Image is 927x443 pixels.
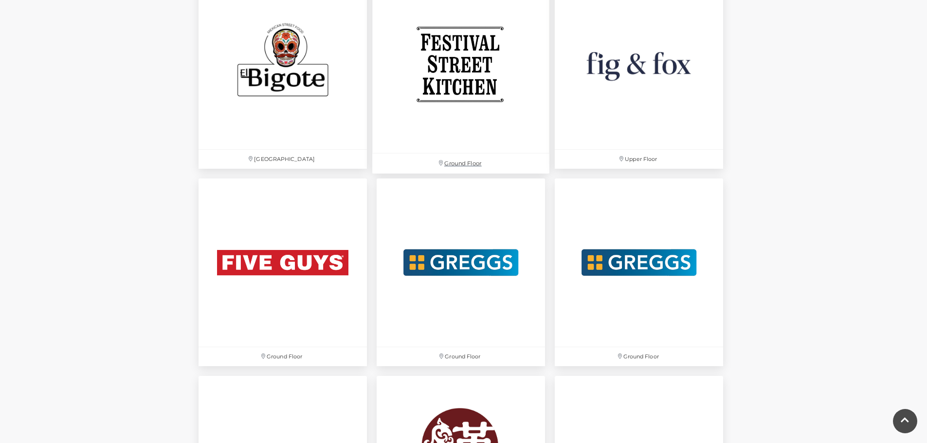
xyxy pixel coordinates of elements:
p: [GEOGRAPHIC_DATA] [199,150,367,169]
a: Ground Floor [194,174,372,371]
a: Ground Floor [550,174,728,371]
p: Ground Floor [372,154,549,174]
p: Ground Floor [555,347,723,366]
a: Ground Floor [372,174,550,371]
p: Ground Floor [377,347,545,366]
p: Upper Floor [555,150,723,169]
p: Ground Floor [199,347,367,366]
